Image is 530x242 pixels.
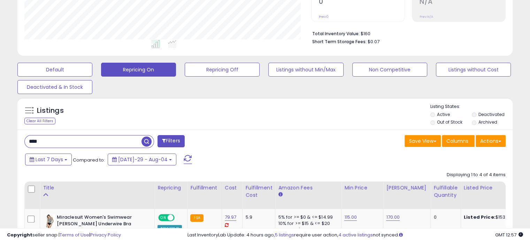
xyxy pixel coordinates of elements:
[278,220,336,227] div: 10% for >= $15 & <= $20
[312,29,500,37] li: $160
[464,214,496,220] b: Listed Price:
[312,31,360,37] b: Total Inventory Value:
[17,63,92,77] button: Default
[446,138,468,145] span: Columns
[476,135,506,147] button: Actions
[25,154,72,165] button: Last 7 Days
[174,215,185,221] span: OFF
[338,232,373,238] a: 4 active listings
[185,63,260,77] button: Repricing Off
[386,214,400,221] a: 170.00
[437,111,450,117] label: Active
[478,119,497,125] label: Archived
[158,184,184,192] div: Repricing
[187,232,523,239] div: Last InventoryLab Update: 4 hours ago, require user action, not synced.
[245,184,272,199] div: Fulfillment Cost
[190,214,203,222] small: FBA
[268,63,343,77] button: Listings without Min/Max
[386,184,428,192] div: [PERSON_NAME]
[447,172,506,178] div: Displaying 1 to 4 of 4 items
[344,184,380,192] div: Min Price
[225,184,240,192] div: Cost
[433,184,458,199] div: Fulfillable Quantity
[45,214,55,228] img: 41jkWqdooRL._SL40_.jpg
[442,135,475,147] button: Columns
[57,214,141,242] b: Miraclesuit Women's Swimwear [PERSON_NAME] Underwire Bra Tummy Control One Piece Swimsuit, Black/...
[352,63,427,77] button: Non Competitive
[190,184,218,192] div: Fulfillment
[275,232,294,238] a: 5 listings
[278,214,336,220] div: 5% for >= $0 & <= $14.99
[225,214,237,221] a: 79.97
[73,157,105,163] span: Compared to:
[37,106,64,116] h5: Listings
[344,214,357,221] a: 115.00
[90,232,121,238] a: Privacy Policy
[7,232,121,239] div: seller snap | |
[319,15,329,19] small: Prev: 0
[158,135,185,147] button: Filters
[17,80,92,94] button: Deactivated & In Stock
[159,215,168,221] span: ON
[464,214,522,220] div: $153.48
[7,232,32,238] strong: Copyright
[437,119,462,125] label: Out of Stock
[420,15,433,19] small: Prev: N/A
[108,154,176,165] button: [DATE]-29 - Aug-04
[464,184,524,192] div: Listed Price
[36,156,63,163] span: Last 7 Days
[245,214,270,220] div: 5.9
[278,184,338,192] div: Amazon Fees
[60,232,89,238] a: Terms of Use
[478,111,504,117] label: Deactivated
[430,103,513,110] p: Listing States:
[312,39,367,45] b: Short Term Storage Fees:
[278,192,282,198] small: Amazon Fees.
[43,184,152,192] div: Title
[436,63,511,77] button: Listings without Cost
[433,214,455,220] div: 0
[24,118,55,124] div: Clear All Filters
[101,63,176,77] button: Repricing On
[495,232,523,238] span: 2025-08-13 12:57 GMT
[405,135,441,147] button: Save View
[368,38,379,45] span: $0.07
[118,156,168,163] span: [DATE]-29 - Aug-04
